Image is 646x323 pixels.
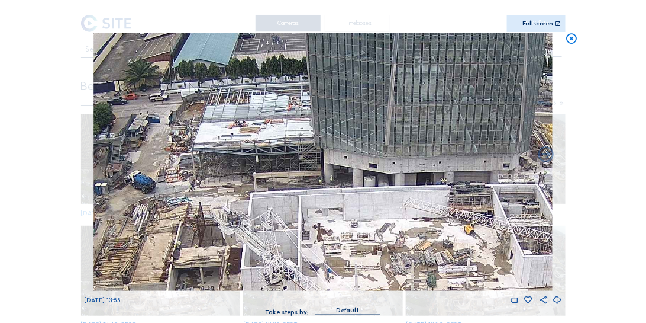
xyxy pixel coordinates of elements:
[537,146,555,165] i: Back
[336,305,359,316] div: Default
[84,296,121,304] span: [DATE] 13:55
[91,146,109,165] i: Forward
[265,309,308,316] div: Take steps by:
[94,33,553,291] img: Image
[523,21,554,28] div: Fullscreen
[315,305,380,315] div: Default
